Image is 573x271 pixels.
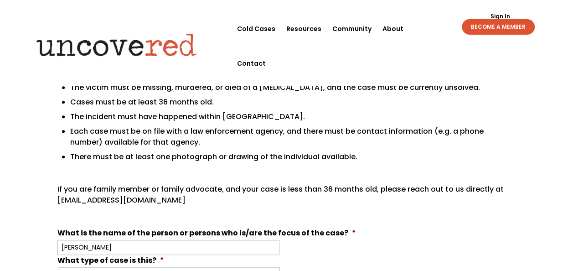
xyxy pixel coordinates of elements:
[485,14,515,19] a: Sign In
[70,126,509,148] li: Each case must be on file with a law enforcement agency, and there must be contact information (e...
[382,11,403,46] a: About
[462,19,535,35] a: BECOME A MEMBER
[237,46,266,81] a: Contact
[286,11,321,46] a: Resources
[57,229,356,238] label: What is the name of the person or persons who is/are the focus of the case?
[70,82,509,93] li: The victim must be missing, murdered, or died of a [MEDICAL_DATA], and the case must be currently...
[57,256,164,266] label: What type of case is this?
[332,11,372,46] a: Community
[237,11,275,46] a: Cold Cases
[57,184,509,213] p: If you are family member or family advocate, and your case is less than 36 months old, please rea...
[70,111,509,122] li: The incident must have happened within [GEOGRAPHIC_DATA].
[70,151,509,162] li: There must be at least one photograph or drawing of the individual available.
[29,27,204,63] img: Uncovered logo
[70,97,509,108] li: Cases must be at least 36 months old.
